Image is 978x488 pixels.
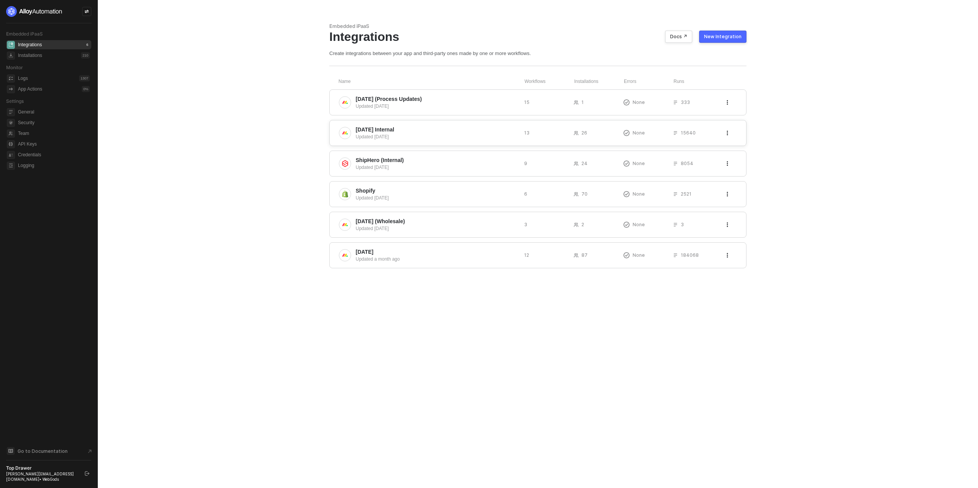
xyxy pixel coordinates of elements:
img: integration-icon [342,191,348,198]
span: icon-list [673,131,678,135]
span: credentials [7,151,15,159]
span: 12 [524,252,529,258]
span: ShipHero (Internal) [356,156,404,164]
span: 3 [681,221,684,228]
span: icon-exclamation [623,130,630,136]
span: 8054 [681,160,693,167]
span: 184068 [681,252,699,258]
a: Knowledge Base [6,446,92,456]
div: Updated [DATE] [356,133,518,140]
span: None [633,99,645,105]
div: Docs ↗ [670,34,687,40]
span: icon-threedots [725,161,730,166]
span: None [633,130,645,136]
span: icon-users [574,161,578,166]
div: Integrations [18,42,42,48]
span: icon-users [574,222,578,227]
span: integrations [7,41,15,49]
span: icon-list [673,253,678,258]
span: installations [7,52,15,60]
img: integration-icon [342,130,348,136]
span: icon-exclamation [623,191,630,197]
span: Monitor [6,65,23,70]
span: [DATE] [356,248,373,256]
div: Updated [DATE] [356,195,518,201]
div: New Integration [704,34,742,40]
span: 26 [581,130,587,136]
span: api-key [7,140,15,148]
div: Integrations [329,29,746,44]
span: icon-threedots [725,131,730,135]
span: security [7,119,15,127]
span: icon-exclamation [623,161,630,167]
img: integration-icon [342,99,348,106]
a: logo [6,6,91,17]
span: 15 [524,99,529,105]
span: 2 [581,221,584,228]
div: Updated a month ago [356,256,518,263]
span: 6 [524,191,527,197]
img: integration-icon [342,160,348,167]
span: 9 [524,160,527,167]
span: Embedded iPaaS [6,31,43,37]
div: [PERSON_NAME][EMAIL_ADDRESS][DOMAIN_NAME] • WebGods [6,471,78,482]
span: icon-list [673,100,678,105]
div: 6 [85,42,90,48]
span: Logging [18,161,90,170]
span: Credentials [18,150,90,159]
span: Go to Documentation [18,448,68,454]
span: icon-list [673,192,678,196]
span: icon-list [673,161,678,166]
span: General [18,107,90,117]
span: Security [18,118,90,127]
span: icon-exclamation [623,99,630,105]
div: Updated [DATE] [356,103,518,110]
span: None [633,191,645,197]
button: Docs ↗ [665,31,692,43]
span: logging [7,162,15,170]
span: 87 [581,252,588,258]
span: logout [85,471,89,476]
div: Name [338,78,525,85]
span: Team [18,129,90,138]
div: Updated [DATE] [356,164,518,171]
span: [DATE] Internal [356,126,394,133]
img: integration-icon [342,252,348,259]
div: Runs [674,78,726,85]
span: 24 [581,160,588,167]
span: None [633,160,645,167]
span: 3 [524,221,527,228]
img: integration-icon [342,221,348,228]
div: 0 % [82,86,90,92]
div: Updated [DATE] [356,225,518,232]
button: New Integration [699,31,746,43]
span: team [7,130,15,138]
div: Embedded iPaaS [329,23,746,29]
span: icon-threedots [725,192,730,196]
span: icon-users [574,100,578,105]
div: Installations [18,52,42,59]
span: icon-threedots [725,100,730,105]
span: [DATE] (Wholesale) [356,217,405,225]
img: logo [6,6,63,17]
div: Errors [624,78,674,85]
span: general [7,108,15,116]
span: icon-users [574,192,578,196]
div: Installations [574,78,624,85]
span: 1 [581,99,584,105]
span: icon-exclamation [623,252,630,258]
span: Settings [6,98,24,104]
span: None [633,221,645,228]
span: icon-list [673,222,678,227]
span: icon-threedots [725,222,730,227]
div: App Actions [18,86,42,92]
div: 1307 [79,75,90,81]
div: Top Drawer [6,465,78,471]
span: document-arrow [86,447,94,455]
div: Logs [18,75,28,82]
span: 2521 [681,191,691,197]
span: icon-app-actions [7,85,15,93]
span: API Keys [18,139,90,149]
span: documentation [7,447,15,455]
div: Create integrations between your app and third-party ones made by one or more workflows. [329,50,746,57]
